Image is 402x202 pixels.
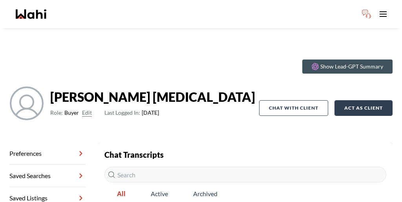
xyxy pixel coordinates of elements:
[104,150,164,159] strong: Chat Transcripts
[104,186,138,202] span: All
[16,9,46,19] a: Wahi homepage
[302,60,393,74] button: Show Lead-GPT Summary
[9,142,86,165] a: Preferences
[104,108,159,117] span: [DATE]
[50,89,255,105] strong: [PERSON_NAME] [MEDICAL_DATA]
[138,186,181,202] span: Active
[9,165,86,187] a: Saved Searches
[334,100,393,116] button: Act as Client
[259,100,328,116] button: Chat with client
[320,63,383,70] p: Show Lead-GPT Summary
[82,108,92,117] button: Edit
[375,6,391,22] button: Toggle open navigation menu
[50,108,63,117] span: Role:
[181,186,230,202] span: Archived
[64,108,79,117] span: Buyer
[104,109,140,116] span: Last Logged In:
[104,167,386,182] input: Search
